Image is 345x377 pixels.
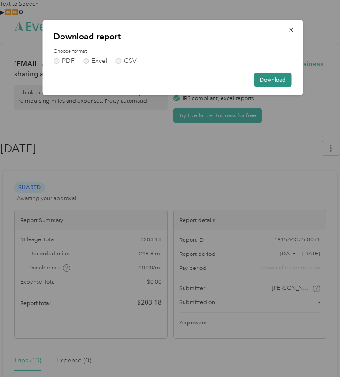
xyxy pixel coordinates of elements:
[254,73,291,87] button: Download
[54,48,291,55] label: Choose format
[54,31,291,42] p: Download report
[54,58,75,64] label: PDF
[83,58,107,64] label: Excel
[115,58,137,64] label: CSV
